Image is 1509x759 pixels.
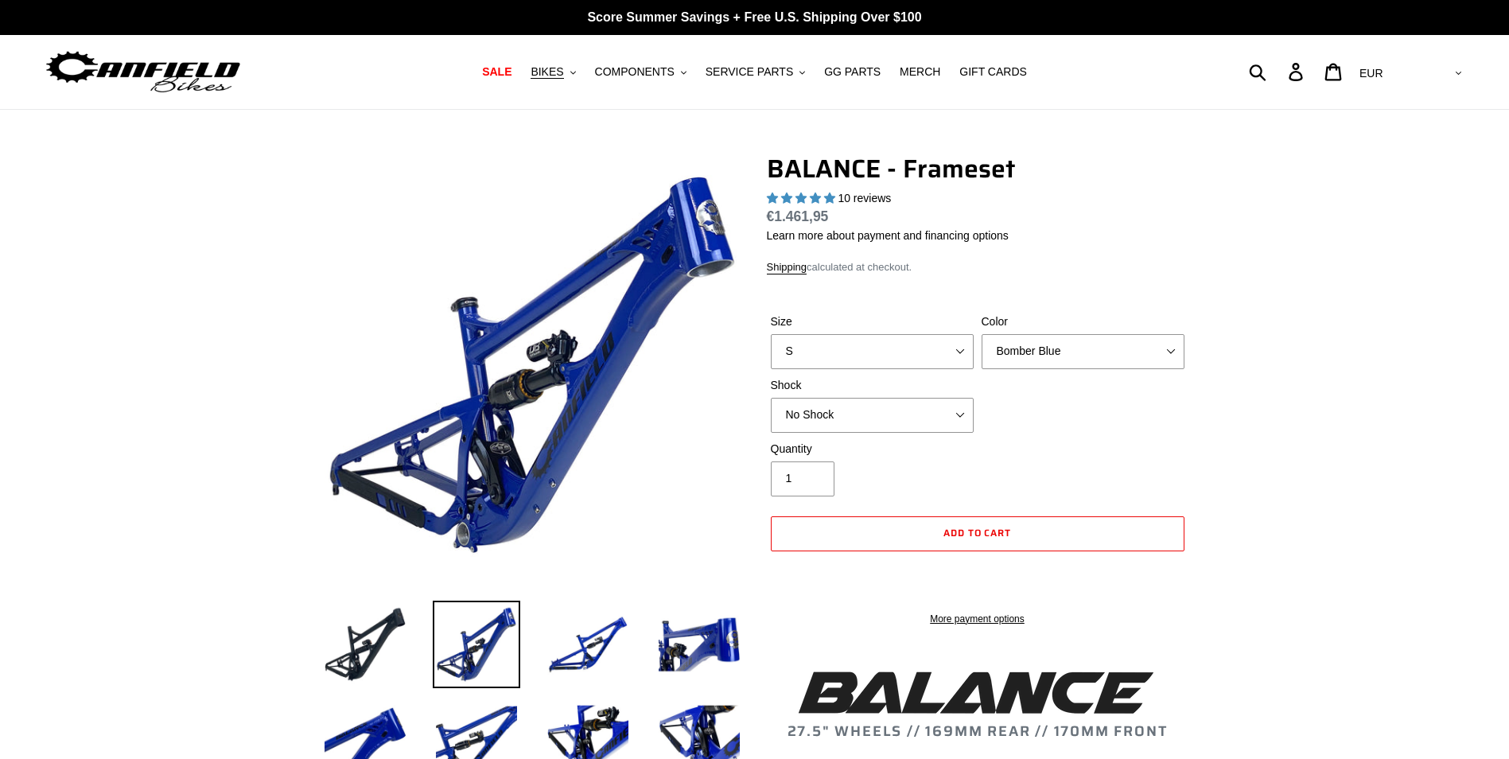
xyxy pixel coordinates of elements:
a: Learn more about payment and financing options [767,229,1009,242]
h2: 27.5" WHEELS // 169MM REAR // 170MM FRONT [767,666,1188,741]
span: €1.461,95 [767,208,829,224]
div: calculated at checkout. [767,259,1188,275]
span: GG PARTS [824,65,881,79]
img: Load image into Gallery viewer, BALANCE - Frameset [655,601,743,688]
a: Shipping [767,261,807,274]
button: SERVICE PARTS [698,61,813,83]
span: MERCH [900,65,940,79]
label: Quantity [771,441,974,457]
a: More payment options [771,612,1184,626]
label: Shock [771,377,974,394]
span: Add to cart [943,525,1012,540]
img: Canfield Bikes [44,47,243,97]
span: 10 reviews [838,192,891,204]
input: Search [1258,54,1298,89]
img: Load image into Gallery viewer, BALANCE - Frameset [544,601,632,688]
a: SALE [474,61,519,83]
button: BIKES [523,61,583,83]
span: GIFT CARDS [959,65,1027,79]
label: Color [982,313,1184,330]
img: Load image into Gallery viewer, BALANCE - Frameset [321,601,409,688]
iframe: PayPal-paypal [771,559,1184,594]
span: SERVICE PARTS [706,65,793,79]
span: BIKES [531,65,563,79]
h1: BALANCE - Frameset [767,154,1188,184]
img: Load image into Gallery viewer, BALANCE - Frameset [433,601,520,688]
a: GIFT CARDS [951,61,1035,83]
span: 5.00 stars [767,192,838,204]
span: SALE [482,65,511,79]
button: COMPONENTS [587,61,694,83]
a: GG PARTS [816,61,889,83]
span: COMPONENTS [595,65,675,79]
button: Add to cart [771,516,1184,551]
label: Size [771,313,974,330]
a: MERCH [892,61,948,83]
